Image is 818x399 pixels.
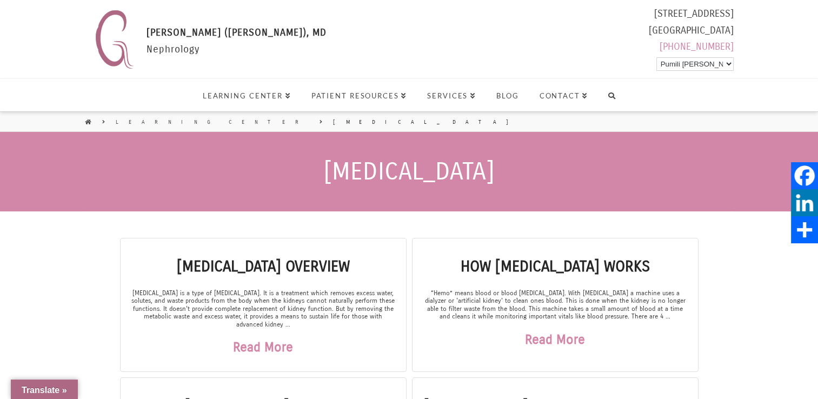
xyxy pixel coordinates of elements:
[660,41,734,52] a: [PHONE_NUMBER]
[649,5,734,59] div: [STREET_ADDRESS] [GEOGRAPHIC_DATA]
[496,92,519,99] span: Blog
[147,26,327,38] span: [PERSON_NAME] ([PERSON_NAME]), MD
[529,79,598,111] a: Contact
[301,79,417,111] a: Patient Resources
[423,289,687,358] div: “Hemo” means blood or blood [MEDICAL_DATA]. With [MEDICAL_DATA] a machine uses a dialyzer or 'art...
[540,92,588,99] span: Contact
[203,92,291,99] span: Learning Center
[90,5,138,73] img: Nephrology
[649,55,734,73] div: Pinapagana ng
[116,118,309,126] a: Learning Center
[525,321,585,358] a: Read More
[192,79,301,111] a: Learning Center
[177,257,350,276] a: [MEDICAL_DATA] Overview
[147,24,327,73] div: Nephrology
[427,92,476,99] span: Services
[311,92,407,99] span: Patient Resources
[333,118,523,126] a: [MEDICAL_DATA]
[791,162,818,189] a: Facebook
[416,79,486,111] a: Services
[461,257,650,276] a: How [MEDICAL_DATA] Works
[233,328,293,366] a: Read More
[486,79,529,111] a: Blog
[22,385,67,395] span: Translate »
[131,289,395,366] div: [MEDICAL_DATA] is a type of [MEDICAL_DATA]. It is a treatment which removes excess water, solutes...
[791,189,818,216] a: LinkedIn
[656,57,734,71] select: Widget ng Pagsasalin ng Wika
